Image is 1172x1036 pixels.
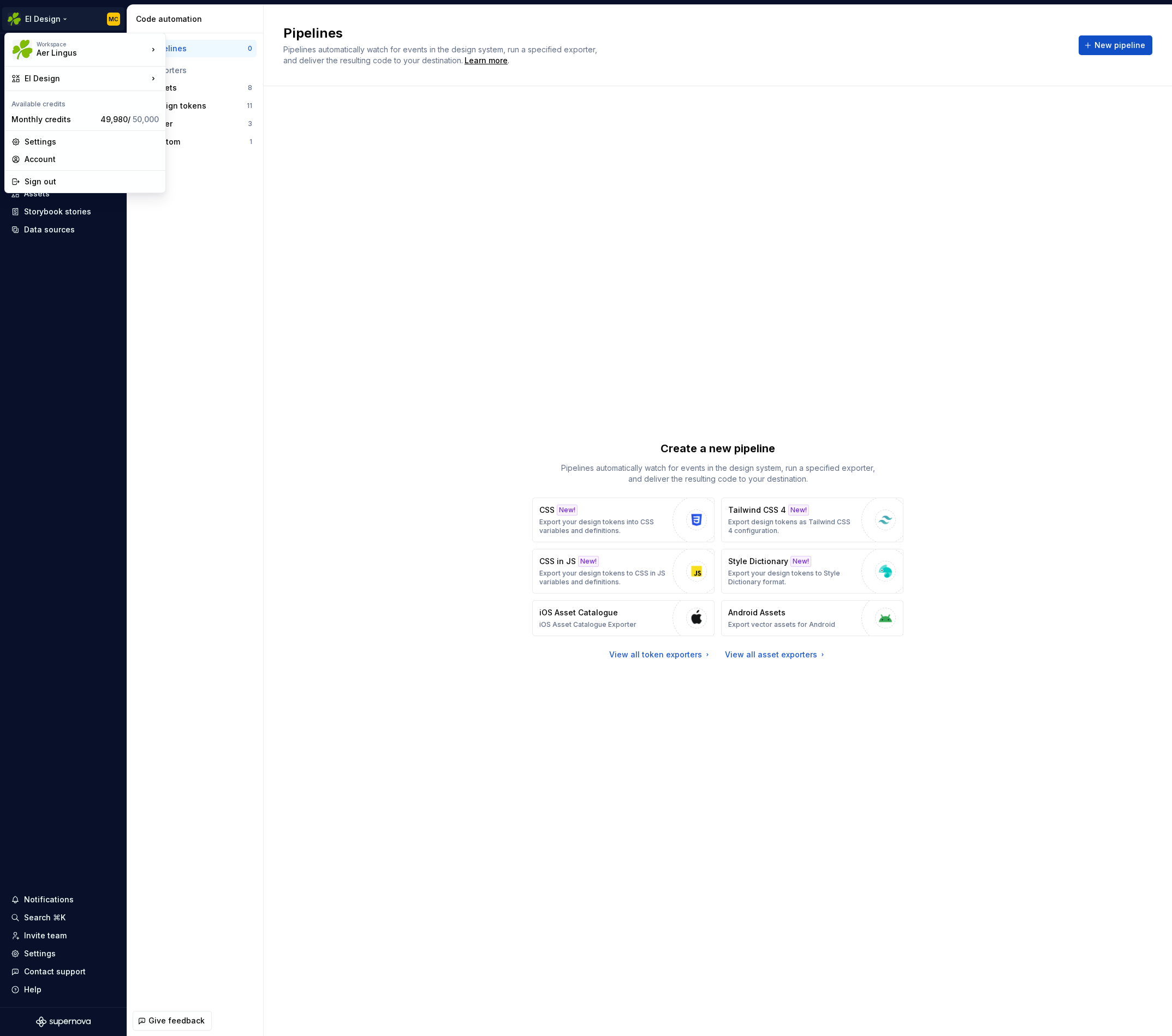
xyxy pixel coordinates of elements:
div: EI Design [25,73,148,84]
span: 50,000 [133,115,159,124]
div: Account [25,154,159,165]
div: Workspace [37,41,148,47]
img: 56b5df98-d96d-4d7e-807c-0afdf3bdaefa.png [13,40,32,59]
div: Sign out [25,176,159,187]
span: 49,980 / [100,115,159,124]
div: Aer Lingus [37,47,129,58]
div: Settings [25,136,159,147]
div: Monthly credits [11,114,96,125]
div: Available credits [7,93,163,111]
